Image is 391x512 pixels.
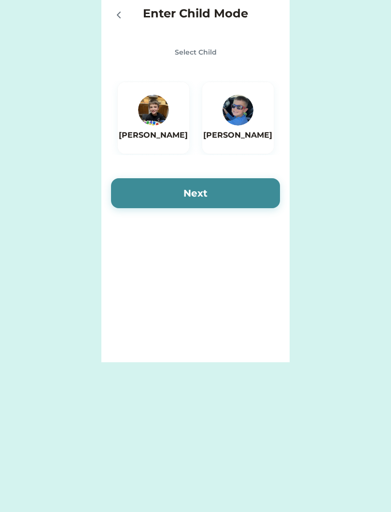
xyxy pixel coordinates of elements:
[119,129,188,141] h6: [PERSON_NAME]
[138,95,169,126] img: https%3A%2F%2F1dfc823d71cc564f25c7cc035732a2d8.cdn.bubble.io%2Ff1760454634293x371056523646777800%...
[223,95,253,126] img: https%3A%2F%2F1dfc823d71cc564f25c7cc035732a2d8.cdn.bubble.io%2Ff1760455721609x655965287885116800%...
[143,5,248,22] h4: Enter Child Mode
[203,129,272,141] h6: [PERSON_NAME]
[111,47,280,57] div: Select Child
[111,178,280,208] button: Next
